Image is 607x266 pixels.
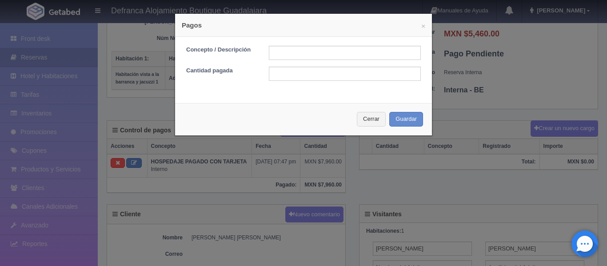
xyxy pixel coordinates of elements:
button: Cerrar [357,112,386,127]
h4: Pagos [182,20,425,30]
label: Concepto / Descripción [180,46,262,54]
button: Guardar [389,112,423,127]
label: Cantidad pagada [180,67,262,75]
button: × [421,23,425,29]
